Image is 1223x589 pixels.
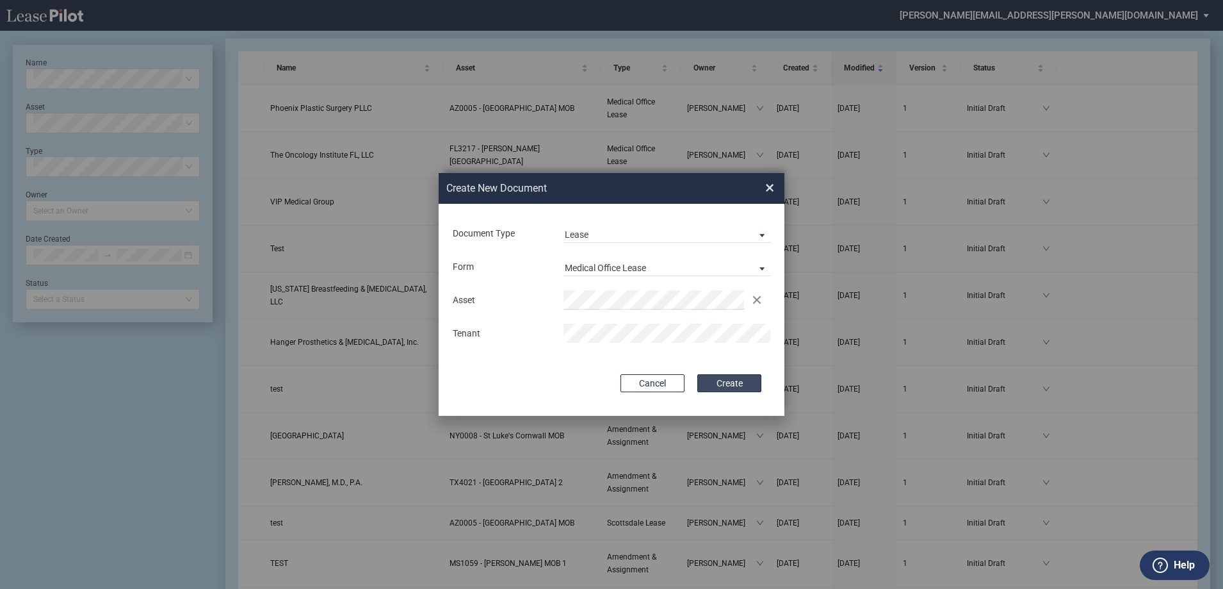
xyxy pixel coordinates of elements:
[439,173,784,417] md-dialog: Create New ...
[445,294,556,307] div: Asset
[565,263,646,273] div: Medical Office Lease
[697,374,761,392] button: Create
[563,224,770,243] md-select: Document Type: Lease
[445,228,556,240] div: Document Type
[765,178,774,198] span: ×
[1174,557,1195,574] label: Help
[445,261,556,274] div: Form
[445,328,556,340] div: Tenant
[563,257,770,276] md-select: Lease Form: Medical Office Lease
[565,229,588,240] div: Lease
[446,181,719,195] h2: Create New Document
[620,374,684,392] button: Cancel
